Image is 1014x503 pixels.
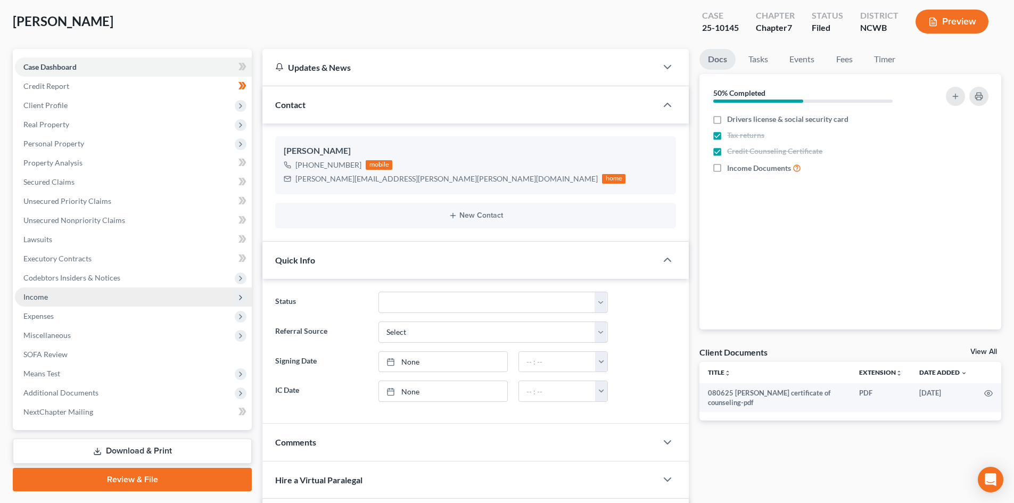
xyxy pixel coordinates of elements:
[896,370,902,376] i: unfold_more
[740,49,777,70] a: Tasks
[275,437,316,447] span: Comments
[756,22,795,34] div: Chapter
[295,160,361,170] div: [PHONE_NUMBER]
[911,383,976,413] td: [DATE]
[978,467,1003,492] div: Open Intercom Messenger
[23,101,68,110] span: Client Profile
[713,88,765,97] strong: 50% Completed
[602,174,625,184] div: home
[519,352,596,372] input: -- : --
[812,10,843,22] div: Status
[23,196,111,205] span: Unsecured Priority Claims
[270,321,373,343] label: Referral Source
[275,62,644,73] div: Updates & News
[15,77,252,96] a: Credit Report
[916,10,988,34] button: Preview
[379,381,507,401] a: None
[23,235,52,244] span: Lawsuits
[23,311,54,320] span: Expenses
[919,368,967,376] a: Date Added expand_more
[15,230,252,249] a: Lawsuits
[23,62,77,71] span: Case Dashboard
[23,407,93,416] span: NextChapter Mailing
[23,331,71,340] span: Miscellaneous
[23,273,120,282] span: Codebtors Insiders & Notices
[15,345,252,364] a: SOFA Review
[15,211,252,230] a: Unsecured Nonpriority Claims
[13,468,252,491] a: Review & File
[23,139,84,148] span: Personal Property
[23,388,98,397] span: Additional Documents
[23,254,92,263] span: Executory Contracts
[379,352,507,372] a: None
[275,255,315,265] span: Quick Info
[860,10,898,22] div: District
[366,160,392,170] div: mobile
[275,100,306,110] span: Contact
[23,292,48,301] span: Income
[519,381,596,401] input: -- : --
[851,383,911,413] td: PDF
[727,130,764,141] span: Tax returns
[23,369,60,378] span: Means Test
[15,402,252,422] a: NextChapter Mailing
[787,22,792,32] span: 7
[727,163,791,174] span: Income Documents
[275,475,362,485] span: Hire a Virtual Paralegal
[727,146,822,156] span: Credit Counseling Certificate
[702,10,739,22] div: Case
[13,439,252,464] a: Download & Print
[724,370,731,376] i: unfold_more
[708,368,731,376] a: Titleunfold_more
[23,158,83,167] span: Property Analysis
[23,216,125,225] span: Unsecured Nonpriority Claims
[15,172,252,192] a: Secured Claims
[23,177,75,186] span: Secured Claims
[699,383,851,413] td: 080625 [PERSON_NAME] certificate of counseling-pdf
[859,368,902,376] a: Extensionunfold_more
[270,292,373,313] label: Status
[284,145,667,158] div: [PERSON_NAME]
[699,347,768,358] div: Client Documents
[15,57,252,77] a: Case Dashboard
[827,49,861,70] a: Fees
[961,370,967,376] i: expand_more
[970,348,997,356] a: View All
[295,174,598,184] div: [PERSON_NAME][EMAIL_ADDRESS][PERSON_NAME][PERSON_NAME][DOMAIN_NAME]
[23,120,69,129] span: Real Property
[284,211,667,220] button: New Contact
[727,114,848,125] span: Drivers license & social security card
[270,381,373,402] label: IC Date
[860,22,898,34] div: NCWB
[15,153,252,172] a: Property Analysis
[756,10,795,22] div: Chapter
[699,49,736,70] a: Docs
[781,49,823,70] a: Events
[702,22,739,34] div: 25-10145
[15,249,252,268] a: Executory Contracts
[812,22,843,34] div: Filed
[865,49,904,70] a: Timer
[15,192,252,211] a: Unsecured Priority Claims
[13,13,113,29] span: [PERSON_NAME]
[23,81,69,90] span: Credit Report
[270,351,373,373] label: Signing Date
[23,350,68,359] span: SOFA Review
